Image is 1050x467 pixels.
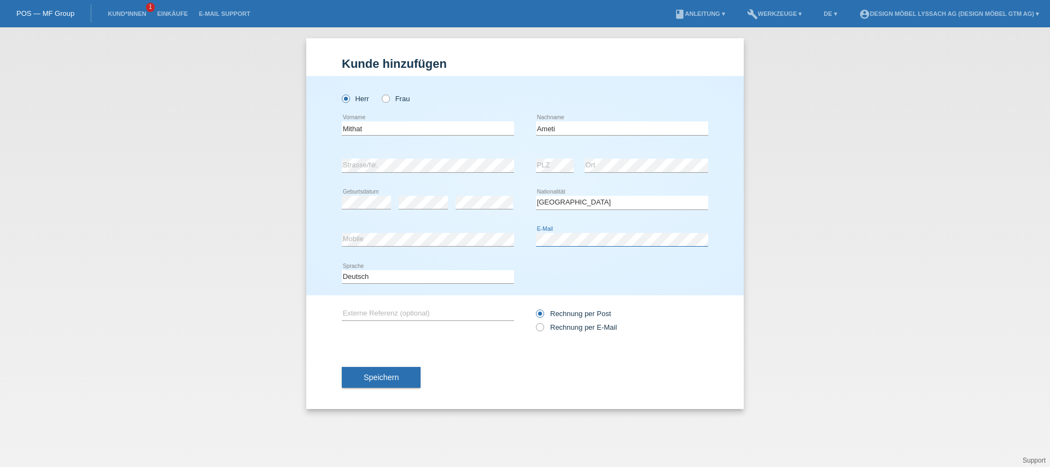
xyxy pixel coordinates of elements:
[669,10,731,17] a: bookAnleitung ▾
[536,310,543,323] input: Rechnung per Post
[859,9,870,20] i: account_circle
[102,10,151,17] a: Kund*innen
[742,10,808,17] a: buildWerkzeuge ▾
[854,10,1045,17] a: account_circleDesign Möbel Lyssach AG (Design Möbel GTM AG) ▾
[146,3,155,12] span: 1
[536,323,543,337] input: Rechnung per E-Mail
[382,95,410,103] label: Frau
[151,10,193,17] a: Einkäufe
[818,10,842,17] a: DE ▾
[674,9,685,20] i: book
[16,9,74,17] a: POS — MF Group
[536,323,617,331] label: Rechnung per E-Mail
[342,95,349,102] input: Herr
[342,367,421,388] button: Speichern
[364,373,399,382] span: Speichern
[536,310,611,318] label: Rechnung per Post
[342,57,708,71] h1: Kunde hinzufügen
[747,9,758,20] i: build
[382,95,389,102] input: Frau
[342,95,369,103] label: Herr
[194,10,256,17] a: E-Mail Support
[1023,457,1046,464] a: Support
